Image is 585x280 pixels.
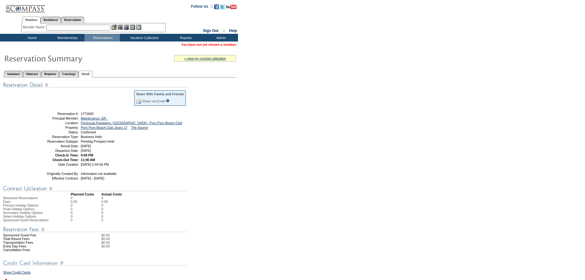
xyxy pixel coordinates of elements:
[124,25,129,30] img: Impersonate
[81,140,114,143] span: Pending Prospect Hold
[3,237,71,241] td: Total Resort Fees
[118,25,123,30] img: View
[181,43,237,46] span: You have not yet chosen a member.
[101,233,236,237] td: $0.00
[229,29,237,33] a: Help
[71,192,101,196] td: Planned Costs
[71,211,101,215] td: 0
[136,25,141,30] img: b_calculator.gif
[3,248,71,252] td: Cancellation Fees
[3,211,43,215] span: Secondary Holiday Options
[71,207,101,211] td: 0
[35,149,79,152] td: Departure Date:
[22,17,41,23] a: Members
[101,211,108,215] td: 0
[81,130,96,134] span: Confirmed
[3,259,187,267] img: Credit Card Information
[23,71,41,77] a: Itinerary
[166,99,170,102] input: What is this?
[3,207,34,211] span: Peak Holiday Options
[3,200,10,203] span: Days
[81,149,91,152] span: [DATE]
[81,112,94,116] span: 1771843
[71,218,101,222] td: 0
[3,81,187,89] img: Reservation Detail
[35,112,79,116] td: Reservation #:
[35,172,79,175] td: Originally Created By:
[220,6,225,10] a: Follow us on Twitter
[79,71,93,77] a: Detail
[81,163,109,166] span: [DATE] 2:44:56 PM
[71,200,101,203] td: 0.00
[23,25,46,30] div: Member Name:
[35,176,79,180] td: Effective Contract:
[3,203,38,207] span: Primary Holiday Options
[71,196,101,200] td: 0
[142,99,165,103] a: Share via Email
[35,140,79,143] td: Reservation Subtype:
[101,203,108,207] td: 0
[61,17,84,23] a: Reservations
[81,153,93,157] span: 4:00 PM
[81,172,116,175] span: Information not available
[4,52,127,64] img: Reservaton Summary
[3,244,71,248] td: Extra Day Fees
[184,57,226,60] a: » view my contract utilization
[3,270,30,274] a: Show Credit Cards
[101,196,108,200] td: 0
[35,130,79,134] td: Status:
[35,121,79,125] td: Location:
[130,25,135,30] img: Reservations
[49,34,84,41] td: Memberships
[35,116,79,120] td: Principal Member:
[14,34,49,41] td: Home
[55,153,79,157] strong: Check-In Time:
[120,34,167,41] td: Vacation Collection
[81,116,108,120] a: Maintenance, ER -
[84,34,120,41] td: Reservations
[81,135,102,139] span: Business Hold
[101,237,236,241] td: $0.00
[81,121,182,125] a: Peninsula Papagayo, [GEOGRAPHIC_DATA] - Poro Poro Beach Club
[81,144,91,148] span: [DATE]
[4,71,23,77] a: Summary
[167,34,203,41] td: Reports
[226,5,237,9] img: Subscribe to our YouTube Channel
[101,244,236,248] td: $0.00
[3,185,187,192] img: Contract Utilization
[101,218,108,222] td: 0
[101,192,236,196] td: Actual Costs
[3,218,49,222] span: Sponsored Guest Reservations
[35,144,79,148] td: Arrival Date:
[214,6,219,10] a: Become our fan on Facebook
[35,135,79,139] td: Reservation Type:
[81,176,104,180] span: [DATE] - [DATE]
[3,196,38,200] span: Advanced Reservations
[35,163,79,166] td: Date Created:
[131,126,148,129] a: The Source
[136,92,184,96] div: Share With Family and Friends
[81,126,127,129] a: Poro Poro Beach Club Jicaro 17
[101,200,108,203] td: 0.00
[101,241,236,244] td: $0.00
[59,71,78,77] a: Concierge
[71,203,101,207] td: 0
[226,6,237,10] a: Subscribe to our YouTube Channel
[53,158,79,162] strong: Check-Out Time:
[214,4,219,9] img: Become our fan on Facebook
[41,17,61,23] a: Residences
[35,126,79,129] td: Property:
[71,215,101,218] td: 0
[101,207,108,211] td: 0
[101,215,108,218] td: 0
[191,4,213,11] td: Follow Us ::
[203,29,218,33] a: Sign Out
[111,25,117,30] img: b_edit.gif
[220,4,225,9] img: Follow us on Twitter
[223,29,225,33] span: ::
[3,241,71,244] td: Transportation Fees
[3,226,187,233] img: Reservation Fees
[3,233,71,237] td: Sponsored Guest Fee
[41,71,59,77] a: Requests
[3,215,36,218] span: Select Holiday Options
